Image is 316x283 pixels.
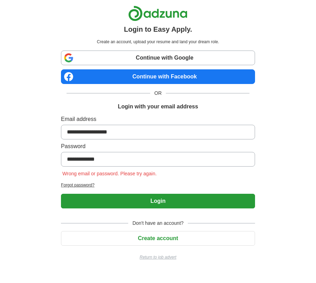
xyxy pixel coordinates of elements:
a: Continue with Facebook [61,69,255,84]
a: Forgot password? [61,182,255,188]
span: Wrong email or password. Please try again. [61,171,158,176]
a: Return to job advert [61,254,255,260]
h1: Login with your email address [118,102,198,111]
h1: Login to Easy Apply. [124,24,192,35]
img: Adzuna logo [128,6,187,21]
button: Login [61,194,255,208]
a: Create account [61,235,255,241]
a: Continue with Google [61,51,255,65]
p: Create an account, upload your resume and land your dream role. [62,39,254,45]
span: Don't have an account? [128,220,188,227]
label: Email address [61,115,255,123]
button: Create account [61,231,255,246]
span: OR [150,90,166,97]
label: Password [61,142,255,151]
